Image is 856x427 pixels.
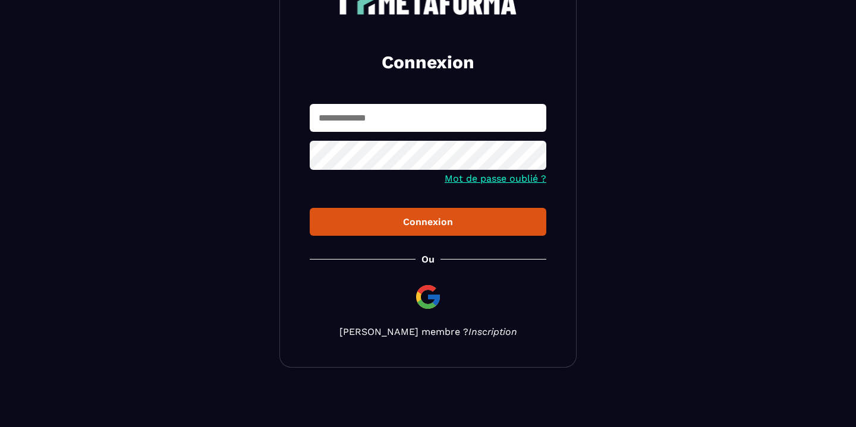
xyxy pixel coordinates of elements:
p: Ou [421,254,435,265]
h2: Connexion [324,50,532,74]
button: Connexion [310,208,546,236]
img: google [414,283,442,311]
a: Mot de passe oublié ? [445,173,546,184]
div: Connexion [319,216,537,227]
p: [PERSON_NAME] membre ? [310,326,546,337]
a: Inscription [468,326,517,337]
